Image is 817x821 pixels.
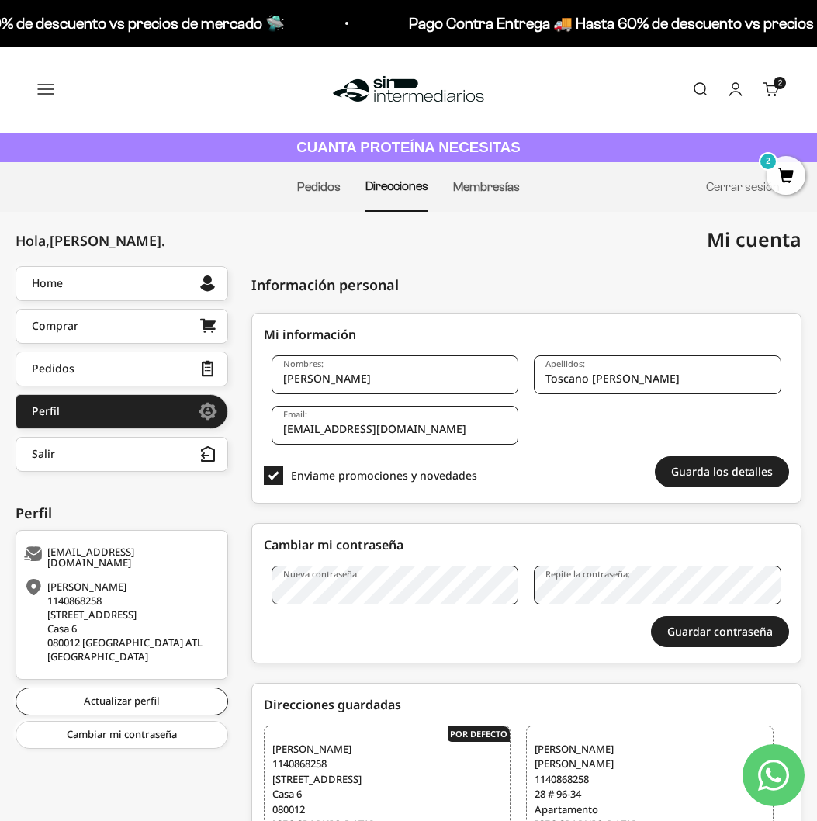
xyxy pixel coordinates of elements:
span: . [161,231,165,250]
div: [PERSON_NAME] 1140868258 [STREET_ADDRESS] Casa 6 080012 [GEOGRAPHIC_DATA] ATL [GEOGRAPHIC_DATA] [24,580,216,663]
a: Perfil [16,394,228,429]
span: [PERSON_NAME] [50,231,165,250]
label: Repite la contraseña: [545,568,630,580]
div: Cambiar mi contraseña [264,535,789,554]
div: Comprar [32,320,78,331]
label: Email: [283,408,307,420]
button: Guarda los detalles [655,456,789,487]
div: Hola, [16,231,165,251]
a: Comprar [16,309,228,344]
a: Direcciones [365,179,428,192]
a: 2 [767,168,805,185]
button: Salir [16,437,228,472]
strong: CUANTA PROTEÍNA NECESITAS [296,139,521,155]
a: Membresías [453,180,520,193]
span: 2 [778,79,782,87]
a: Pedidos [297,180,341,193]
div: Salir [32,449,55,459]
label: Apeliidos: [545,358,585,369]
mark: 2 [759,152,777,171]
div: Direcciones guardadas [264,695,789,714]
label: Nueva contraseña: [283,568,359,580]
div: Perfil [32,406,60,417]
div: [EMAIL_ADDRESS][DOMAIN_NAME] [24,546,216,568]
a: Pedidos [16,352,228,386]
a: Cerrar sesión [706,180,780,193]
div: Perfil [16,503,228,524]
label: Enviame promociones y novedades [264,456,511,495]
a: Actualizar perfil [16,688,228,715]
div: Home [32,278,63,289]
button: Guardar contraseña [651,616,789,647]
a: Cambiar mi contraseña [16,721,228,749]
span: Mi cuenta [707,226,801,252]
div: Pedidos [32,363,74,374]
label: Nombres: [283,358,324,369]
div: Mi información [264,325,789,344]
div: Información personal [251,275,399,296]
a: Home [16,266,228,301]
